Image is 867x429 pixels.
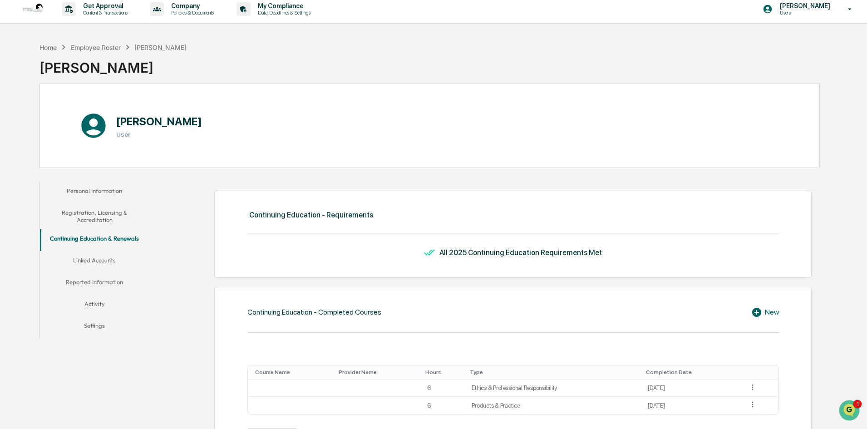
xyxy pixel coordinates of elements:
[773,2,835,10] p: [PERSON_NAME]
[18,124,25,131] img: 1746055101610-c473b297-6a78-478c-a979-82029cc54cd1
[642,397,743,414] td: [DATE]
[164,2,218,10] p: Company
[19,69,35,86] img: 8933085812038_c878075ebb4cc5468115_72.jpg
[116,115,202,128] h1: [PERSON_NAME]
[40,203,149,229] button: Registration, Licensing & Accreditation
[773,10,835,16] p: Users
[39,52,187,76] div: [PERSON_NAME]
[116,131,202,138] h3: User
[251,2,315,10] p: My Compliance
[41,79,125,86] div: We're available if you need us!
[339,369,418,375] div: Toggle SortBy
[40,182,149,338] div: secondary tabs example
[5,158,62,174] a: 🖐️Preclearance
[466,380,642,397] td: Ethics & Professional Responsibility
[76,10,132,16] p: Content & Transactions
[255,369,331,375] div: Toggle SortBy
[90,201,110,207] span: Pylon
[40,182,149,203] button: Personal Information
[750,369,775,375] div: Toggle SortBy
[9,101,61,108] div: Past conversations
[9,115,24,129] img: Jack Rasmussen
[9,19,165,34] p: How can we help?
[5,175,61,191] a: 🔎Data Lookup
[75,161,113,170] span: Attestations
[646,369,739,375] div: Toggle SortBy
[62,158,116,174] a: 🗄️Attestations
[40,316,149,338] button: Settings
[422,397,467,414] td: 6
[71,44,121,51] div: Employee Roster
[9,179,16,187] div: 🔎
[470,369,639,375] div: Toggle SortBy
[9,162,16,169] div: 🖐️
[466,397,642,414] td: Products & Practice
[838,399,862,424] iframe: Open customer support
[76,2,132,10] p: Get Approval
[66,162,73,169] div: 🗄️
[18,178,57,187] span: Data Lookup
[425,369,463,375] div: Toggle SortBy
[134,44,187,51] div: [PERSON_NAME]
[154,72,165,83] button: Start new chat
[40,251,149,273] button: Linked Accounts
[249,211,373,219] div: Continuing Education - Requirements
[80,123,99,131] span: [DATE]
[40,273,149,295] button: Reported Information
[751,307,779,318] div: New
[422,380,467,397] td: 6
[28,123,74,131] span: [PERSON_NAME]
[141,99,165,110] button: See all
[164,10,218,16] p: Policies & Documents
[40,229,149,251] button: Continuing Education & Renewals
[9,69,25,86] img: 1746055101610-c473b297-6a78-478c-a979-82029cc54cd1
[64,200,110,207] a: Powered byPylon
[247,308,381,316] div: Continuing Education - Completed Courses
[439,248,602,257] div: All 2025 Continuing Education Requirements Met
[40,295,149,316] button: Activity
[18,161,59,170] span: Preclearance
[75,123,79,131] span: •
[251,10,315,16] p: Data, Deadlines & Settings
[39,44,57,51] div: Home
[41,69,149,79] div: Start new chat
[642,380,743,397] td: [DATE]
